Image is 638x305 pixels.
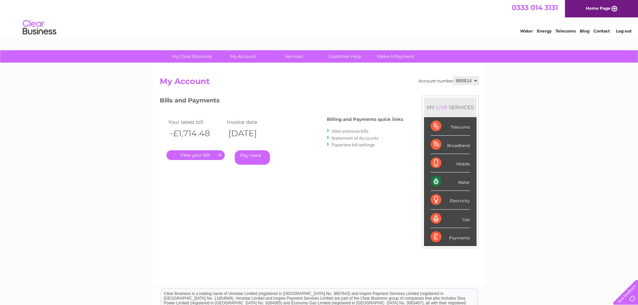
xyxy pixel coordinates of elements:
[332,136,378,141] a: Statement of Accounts
[419,77,479,85] div: Account number
[215,50,271,63] a: My Account
[22,17,57,38] img: logo.png
[332,129,368,134] a: View previous bills
[431,228,470,246] div: Payments
[580,28,589,33] a: Blog
[166,118,225,127] td: Your latest bill
[616,28,632,33] a: Log out
[431,136,470,154] div: Broadband
[512,3,558,12] a: 0333 014 3131
[431,172,470,191] div: Water
[160,96,403,107] h3: Bills and Payments
[317,50,372,63] a: Customer Help
[520,28,533,33] a: Water
[424,98,477,117] div: MY SERVICES
[235,150,270,165] a: Pay Here
[161,4,478,32] div: Clear Business is a trading name of Verastar Limited (registered in [GEOGRAPHIC_DATA] No. 3667643...
[435,104,449,110] div: LIVE
[332,142,375,147] a: Paperless bill settings
[160,77,479,89] h2: My Account
[431,191,470,209] div: Electricity
[166,150,225,160] a: .
[431,154,470,172] div: Mobile
[431,117,470,136] div: Telecoms
[166,127,225,140] th: -£1,714.48
[537,28,552,33] a: Energy
[556,28,576,33] a: Telecoms
[164,50,220,63] a: My Clear Business
[327,117,403,122] h4: Billing and Payments quick links
[593,28,610,33] a: Contact
[225,127,284,140] th: [DATE]
[368,50,423,63] a: Make A Payment
[225,118,284,127] td: Invoice date
[431,210,470,228] div: Gas
[266,50,322,63] a: Services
